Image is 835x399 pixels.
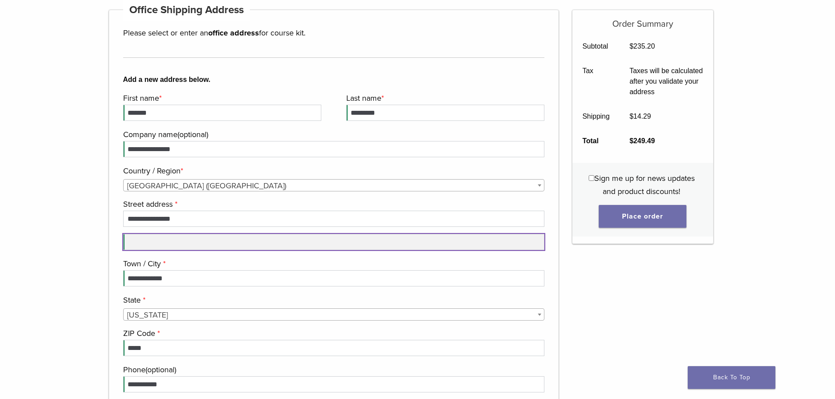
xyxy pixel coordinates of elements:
[629,113,651,120] bdi: 14.29
[629,137,655,145] bdi: 249.49
[620,59,713,104] td: Taxes will be calculated after you validate your address
[572,104,620,129] th: Shipping
[123,363,543,376] label: Phone
[572,10,713,29] h5: Order Summary
[123,179,545,191] span: Country / Region
[123,293,543,307] label: State
[572,129,620,153] th: Total
[123,92,319,105] label: First name
[629,137,633,145] span: $
[572,59,620,104] th: Tax
[629,113,633,120] span: $
[589,175,594,181] input: Sign me up for news updates and product discounts!
[123,327,543,340] label: ZIP Code
[123,257,543,270] label: Town / City
[123,164,543,177] label: Country / Region
[146,365,176,374] span: (optional)
[123,308,545,321] span: State
[346,92,542,105] label: Last name
[124,309,544,321] span: Connecticut
[178,130,208,139] span: (optional)
[123,198,543,211] label: Street address
[688,366,775,389] a: Back To Top
[124,180,544,192] span: United States (US)
[629,42,633,50] span: $
[572,34,620,59] th: Subtotal
[123,26,545,39] p: Please select or enter an for course kit.
[123,74,545,85] b: Add a new address below.
[629,42,655,50] bdi: 235.20
[208,28,259,38] strong: office address
[599,205,686,228] button: Place order
[123,128,543,141] label: Company name
[594,173,695,196] span: Sign me up for news updates and product discounts!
